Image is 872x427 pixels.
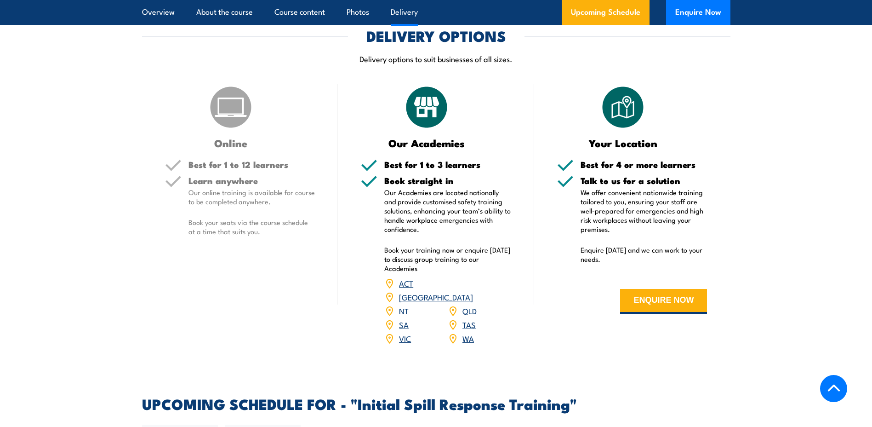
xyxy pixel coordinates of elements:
[366,29,506,42] h2: DELIVERY OPTIONS
[142,53,730,64] p: Delivery options to suit businesses of all sizes.
[462,319,476,330] a: TAS
[581,245,707,264] p: Enquire [DATE] and we can work to your needs.
[399,319,409,330] a: SA
[399,333,411,344] a: VIC
[399,277,413,289] a: ACT
[384,245,511,273] p: Book your training now or enquire [DATE] to discuss group training to our Academies
[384,188,511,234] p: Our Academies are located nationally and provide customised safety training solutions, enhancing ...
[581,176,707,185] h5: Talk to us for a solution
[462,305,477,316] a: QLD
[620,289,707,314] button: ENQUIRE NOW
[462,333,474,344] a: WA
[188,176,315,185] h5: Learn anywhere
[361,138,493,148] h3: Our Academies
[557,138,689,148] h3: Your Location
[188,160,315,169] h5: Best for 1 to 12 learners
[384,176,511,185] h5: Book straight in
[165,138,297,148] h3: Online
[399,305,409,316] a: NT
[581,160,707,169] h5: Best for 4 or more learners
[188,218,315,236] p: Book your seats via the course schedule at a time that suits you.
[188,188,315,206] p: Our online training is available for course to be completed anywhere.
[399,291,473,302] a: [GEOGRAPHIC_DATA]
[142,397,730,410] h2: UPCOMING SCHEDULE FOR - "Initial Spill Response Training"
[384,160,511,169] h5: Best for 1 to 3 learners
[581,188,707,234] p: We offer convenient nationwide training tailored to you, ensuring your staff are well-prepared fo...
